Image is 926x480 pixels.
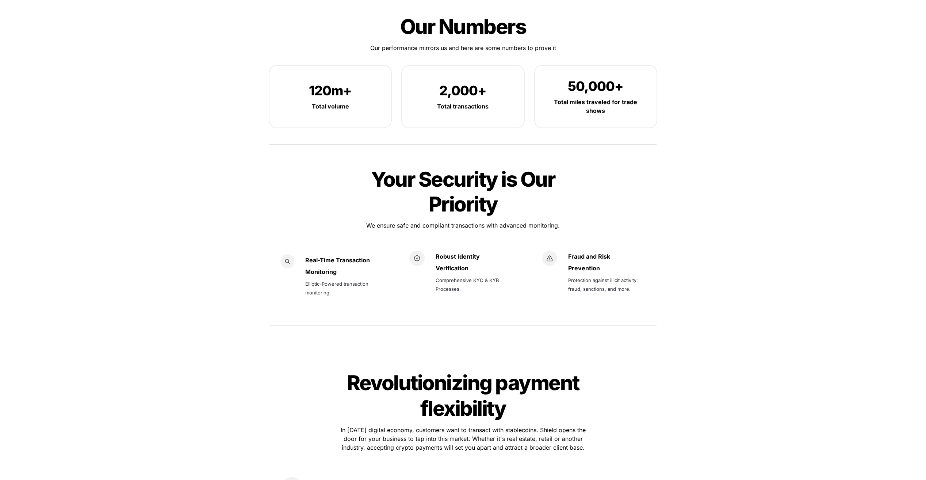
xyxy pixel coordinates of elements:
span: We ensure safe and compliant transactions with advanced monitoring. [366,222,560,229]
strong: Monitoring [305,268,337,275]
strong: Total transactions [437,103,489,110]
strong: Total miles traveled for trade shows [554,98,639,114]
span: Revolutionizing payment flexibility [347,370,582,421]
span: Your Security is Our Priority [371,167,559,217]
span: Comprehensive KYC & KYB Processes. [436,277,501,292]
span: 50,000+ [568,78,623,94]
strong: Verification [436,264,468,272]
span: In [DATE] digital economy, customers want to transact with stablecoins. Shield opens the door for... [341,426,588,451]
strong: Prevention [568,264,600,272]
span: Our performance mirrors us and here are some numbers to prove it [370,44,556,52]
strong: Total volume [312,103,349,110]
span: Elliptic-Powered transaction monitoring. [305,281,370,296]
span: 120m+ [309,83,352,99]
span: Protection against illicit activity: fraud, sanctions, and more. [568,277,639,292]
span: 2,000+ [439,83,486,99]
span: Our Numbers [400,14,526,39]
strong: Fraud and Risk [568,253,610,260]
strong: Robust Identity [436,253,480,260]
strong: Real-Time Transaction [305,256,370,264]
